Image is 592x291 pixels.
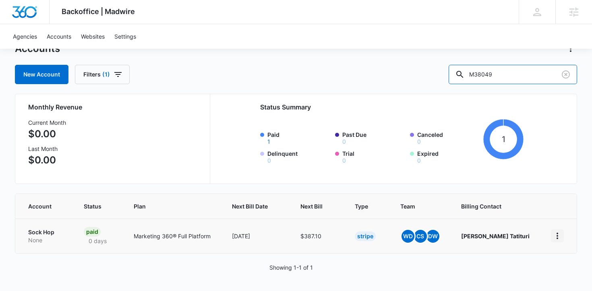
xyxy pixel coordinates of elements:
[84,237,112,245] p: 0 days
[551,229,564,242] button: home
[62,7,135,16] span: Backoffice | Madwire
[84,202,103,211] span: Status
[355,231,376,241] div: Stripe
[502,134,505,144] tspan: 1
[269,263,313,272] p: Showing 1-1 of 1
[291,219,345,253] td: $387.10
[28,228,64,236] p: Sock Hop
[267,149,330,163] label: Delinquent
[84,227,101,237] div: Paid
[417,149,480,163] label: Expired
[449,65,577,84] input: Search
[461,233,530,239] strong: [PERSON_NAME] Tatituri
[417,130,480,144] label: Canceled
[414,230,427,243] span: CS
[42,24,76,49] a: Accounts
[267,139,270,144] button: Paid
[564,42,577,55] button: Actions
[28,127,66,141] p: $0.00
[28,102,200,112] h2: Monthly Revenue
[110,24,141,49] a: Settings
[342,130,405,144] label: Past Due
[15,43,60,55] h1: Accounts
[300,202,324,211] span: Next Bill
[426,230,439,243] span: DW
[342,149,405,163] label: Trial
[28,118,66,127] h3: Current Month
[28,228,64,244] a: Sock HopNone
[102,72,110,77] span: (1)
[28,236,64,244] p: None
[355,202,369,211] span: Type
[461,202,532,211] span: Billing Contact
[76,24,110,49] a: Websites
[402,230,414,243] span: WD
[8,24,42,49] a: Agencies
[267,130,330,144] label: Paid
[28,144,66,153] h3: Last Month
[400,202,430,211] span: Team
[28,153,66,167] p: $0.00
[15,65,68,84] a: New Account
[260,102,524,112] h2: Status Summary
[222,219,291,253] td: [DATE]
[559,68,572,81] button: Clear
[134,202,213,211] span: Plan
[28,202,53,211] span: Account
[232,202,269,211] span: Next Bill Date
[75,65,130,84] button: Filters(1)
[134,232,213,240] p: Marketing 360® Full Platform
